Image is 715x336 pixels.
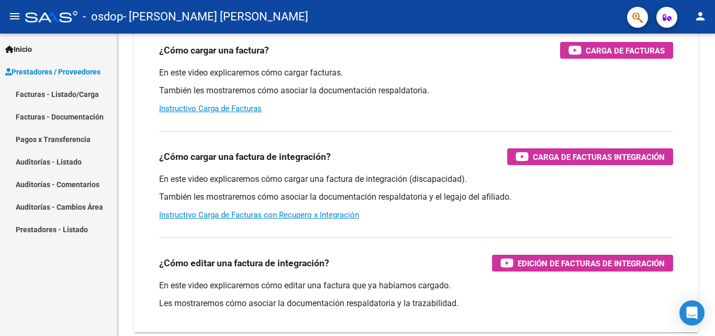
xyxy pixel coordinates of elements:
[5,66,100,78] span: Prestadores / Proveedores
[159,149,331,164] h3: ¿Cómo cargar una factura de integración?
[83,5,123,28] span: - osdop
[159,43,269,58] h3: ¿Cómo cargar una factura?
[492,255,673,272] button: Edición de Facturas de integración
[159,298,673,309] p: Les mostraremos cómo asociar la documentación respaldatoria y la trazabilidad.
[586,44,665,57] span: Carga de Facturas
[560,42,673,59] button: Carga de Facturas
[159,85,673,96] p: También les mostraremos cómo asociar la documentación respaldatoria.
[159,104,262,113] a: Instructivo Carga de Facturas
[159,67,673,79] p: En este video explicaremos cómo cargar facturas.
[159,256,329,270] h3: ¿Cómo editar una factura de integración?
[159,280,673,291] p: En este video explicaremos cómo editar una factura que ya habíamos cargado.
[518,257,665,270] span: Edición de Facturas de integración
[123,5,308,28] span: - [PERSON_NAME] [PERSON_NAME]
[159,174,673,185] p: En este video explicaremos cómo cargar una factura de integración (discapacidad).
[533,150,665,164] span: Carga de Facturas Integración
[5,44,32,55] span: Inicio
[159,210,359,220] a: Instructivo Carga de Facturas con Recupero x Integración
[8,10,21,23] mat-icon: menu
[159,191,673,203] p: También les mostraremos cómo asociar la documentación respaldatoria y el legajo del afiliado.
[694,10,707,23] mat-icon: person
[507,148,673,165] button: Carga de Facturas Integración
[679,300,705,326] div: Open Intercom Messenger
